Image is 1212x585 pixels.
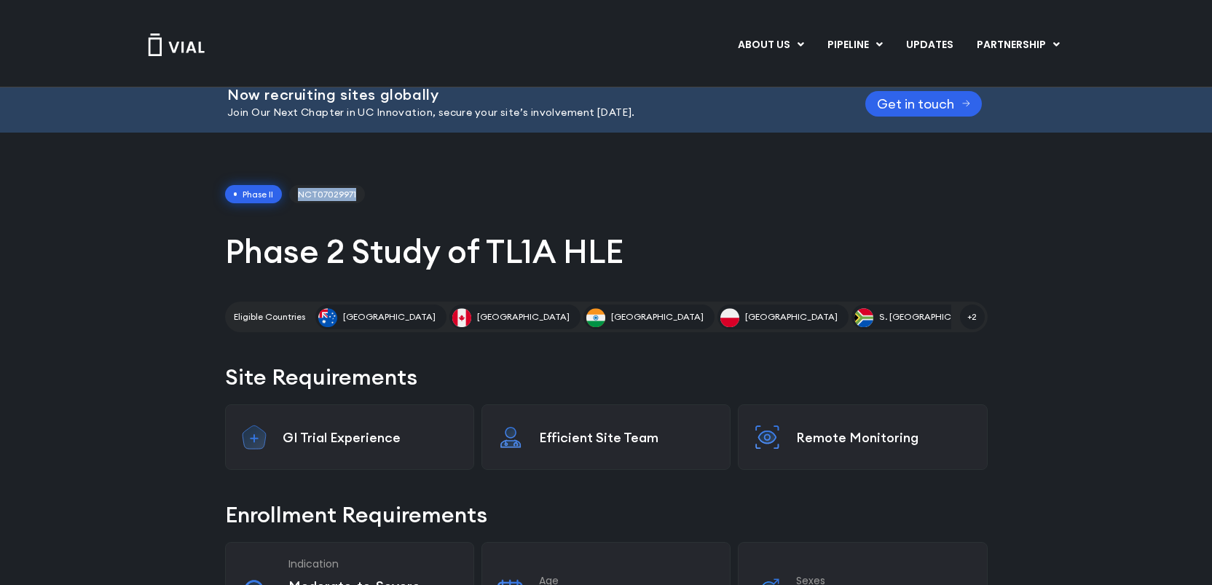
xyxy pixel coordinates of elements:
img: Australia [318,308,337,327]
img: Canada [452,308,471,327]
span: S. [GEOGRAPHIC_DATA] [879,310,982,323]
span: NCT07029971 [289,185,365,204]
span: Get in touch [877,98,954,109]
span: Phase II [225,185,283,204]
a: PARTNERSHIPMenu Toggle [965,33,1071,58]
img: Poland [720,308,739,327]
p: GI Trial Experience [283,429,459,446]
span: [GEOGRAPHIC_DATA] [343,310,436,323]
a: ABOUT USMenu Toggle [726,33,815,58]
span: [GEOGRAPHIC_DATA] [611,310,704,323]
span: +2 [960,305,985,329]
a: Get in touch [865,91,982,117]
h2: Site Requirements [225,361,988,393]
img: S. Africa [854,308,873,327]
span: [GEOGRAPHIC_DATA] [745,310,838,323]
a: PIPELINEMenu Toggle [816,33,894,58]
p: Remote Monitoring [796,429,972,446]
h2: Enrollment Requirements [225,499,988,530]
p: Efficient Site Team [539,429,715,446]
h2: Eligible Countries [234,310,305,323]
p: Join Our Next Chapter in UC Innovation, secure your site’s involvement [DATE]. [227,105,829,121]
a: UPDATES [894,33,964,58]
h2: Now recruiting sites globally [227,87,829,103]
h3: Indication [288,557,459,570]
span: [GEOGRAPHIC_DATA] [477,310,570,323]
img: India [586,308,605,327]
img: Vial Logo [147,34,205,56]
h1: Phase 2 Study of TL1A HLE [225,230,988,272]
